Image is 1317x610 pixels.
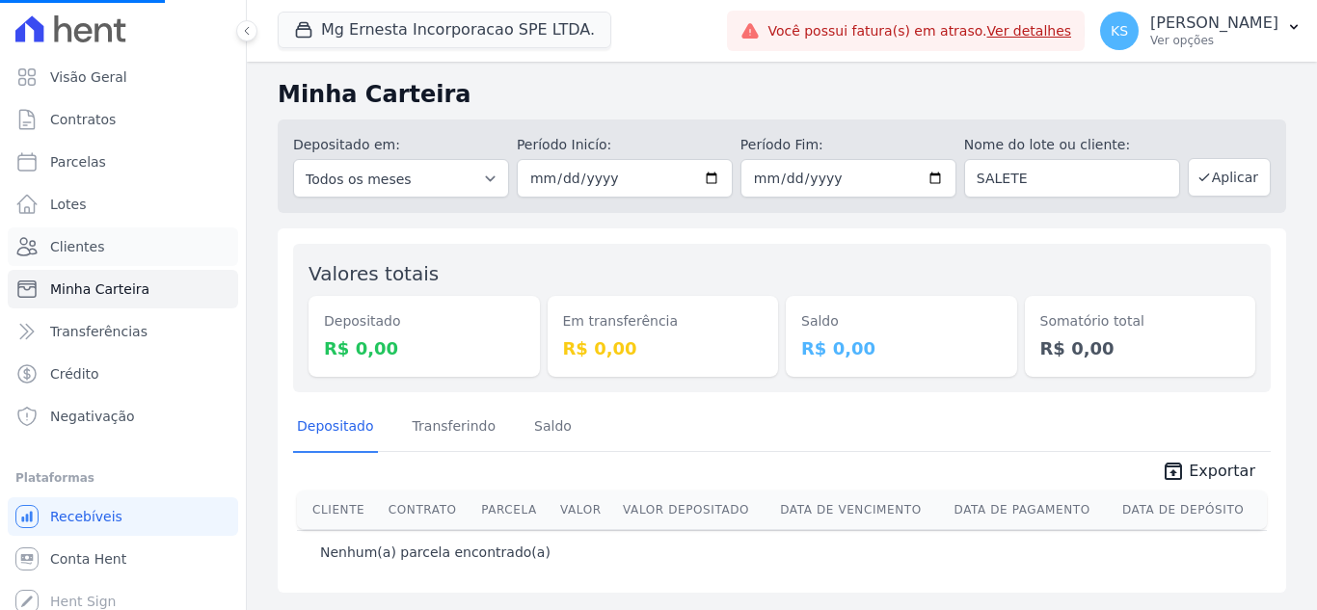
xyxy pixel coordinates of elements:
dd: R$ 0,00 [563,335,764,361]
a: unarchive Exportar [1146,460,1271,487]
a: Contratos [8,100,238,139]
th: Data de Pagamento [947,491,1115,529]
a: Ver detalhes [987,23,1072,39]
button: KS [PERSON_NAME] Ver opções [1085,4,1317,58]
dt: Depositado [324,311,524,332]
th: Data de Vencimento [772,491,946,529]
a: Transferindo [409,403,500,453]
dt: Saldo [801,311,1002,332]
dt: Somatório total [1040,311,1241,332]
a: Saldo [530,403,576,453]
span: KS [1111,24,1128,38]
dt: Em transferência [563,311,764,332]
a: Minha Carteira [8,270,238,308]
a: Crédito [8,355,238,393]
span: Contratos [50,110,116,129]
span: Lotes [50,195,87,214]
span: Minha Carteira [50,279,149,299]
span: Transferências [50,322,148,341]
a: Parcelas [8,143,238,181]
th: Parcela [473,491,552,529]
i: unarchive [1162,460,1185,483]
span: Crédito [50,364,99,384]
span: Exportar [1189,460,1255,483]
label: Nome do lote ou cliente: [964,135,1180,155]
button: Mg Ernesta Incorporacao SPE LTDA. [278,12,611,48]
dd: R$ 0,00 [1040,335,1241,361]
div: Plataformas [15,466,230,490]
span: Você possui fatura(s) em atraso. [767,21,1071,41]
dd: R$ 0,00 [324,335,524,361]
th: Valor [552,491,615,529]
button: Aplicar [1188,158,1271,197]
span: Conta Hent [50,549,126,569]
th: Cliente [297,491,381,529]
span: Negativação [50,407,135,426]
label: Valores totais [309,262,439,285]
a: Transferências [8,312,238,351]
span: Visão Geral [50,67,127,87]
a: Lotes [8,185,238,224]
p: Nenhum(a) parcela encontrado(a) [320,543,551,562]
h2: Minha Carteira [278,77,1286,112]
a: Recebíveis [8,497,238,536]
label: Depositado em: [293,137,400,152]
p: [PERSON_NAME] [1150,13,1278,33]
a: Clientes [8,227,238,266]
a: Negativação [8,397,238,436]
th: Contrato [381,491,473,529]
span: Recebíveis [50,507,122,526]
span: Parcelas [50,152,106,172]
a: Depositado [293,403,378,453]
th: Valor Depositado [615,491,772,529]
label: Período Inicío: [517,135,733,155]
a: Conta Hent [8,540,238,578]
label: Período Fim: [740,135,956,155]
a: Visão Geral [8,58,238,96]
dd: R$ 0,00 [801,335,1002,361]
th: Data de Depósito [1115,491,1267,529]
p: Ver opções [1150,33,1278,48]
span: Clientes [50,237,104,256]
